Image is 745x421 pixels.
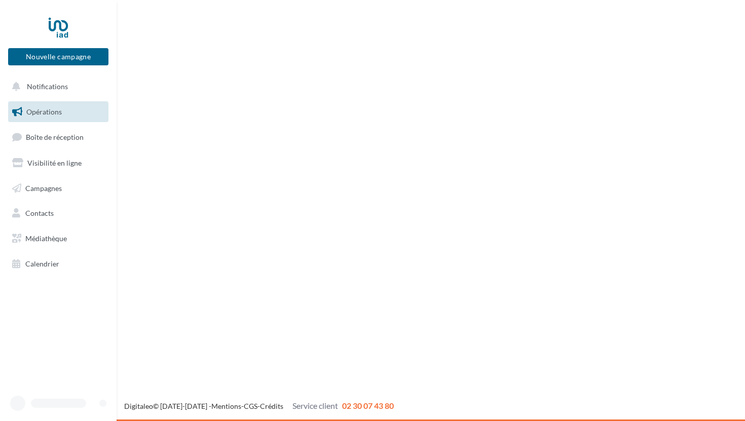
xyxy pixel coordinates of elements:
[25,183,62,192] span: Campagnes
[6,178,110,199] a: Campagnes
[342,401,394,410] span: 02 30 07 43 80
[8,48,108,65] button: Nouvelle campagne
[25,259,59,268] span: Calendrier
[124,402,153,410] a: Digitaleo
[27,159,82,167] span: Visibilité en ligne
[211,402,241,410] a: Mentions
[244,402,257,410] a: CGS
[25,234,67,243] span: Médiathèque
[6,228,110,249] a: Médiathèque
[26,107,62,116] span: Opérations
[26,133,84,141] span: Boîte de réception
[6,203,110,224] a: Contacts
[6,253,110,275] a: Calendrier
[6,76,106,97] button: Notifications
[6,126,110,148] a: Boîte de réception
[25,209,54,217] span: Contacts
[260,402,283,410] a: Crédits
[124,402,394,410] span: © [DATE]-[DATE] - - -
[292,401,338,410] span: Service client
[27,82,68,91] span: Notifications
[6,101,110,123] a: Opérations
[6,152,110,174] a: Visibilité en ligne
